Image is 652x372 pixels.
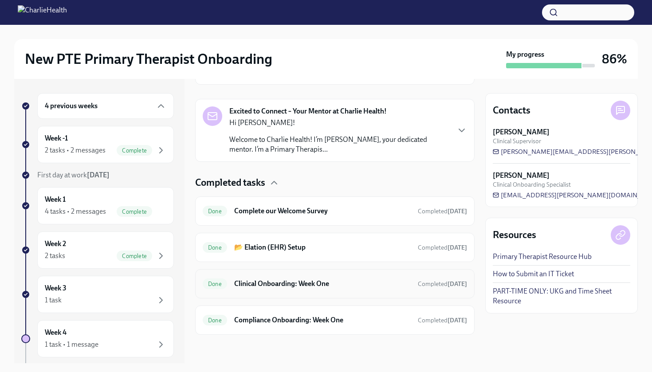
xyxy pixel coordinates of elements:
[493,171,550,180] strong: [PERSON_NAME]
[493,127,550,137] strong: [PERSON_NAME]
[418,243,467,252] span: August 25th, 2025 20:55
[418,280,467,288] span: Completed
[203,277,467,291] a: DoneClinical Onboarding: Week OneCompleted[DATE]
[21,126,174,163] a: Week -12 tasks • 2 messagesComplete
[418,317,467,324] span: Completed
[203,313,467,327] a: DoneCompliance Onboarding: Week OneCompleted[DATE]
[418,244,467,251] span: Completed
[602,51,627,67] h3: 86%
[117,147,152,154] span: Complete
[45,340,98,349] div: 1 task • 1 message
[203,208,227,215] span: Done
[117,208,152,215] span: Complete
[203,244,227,251] span: Done
[45,207,106,216] div: 4 tasks • 2 messages
[229,135,449,154] p: Welcome to Charlie Health! I’m [PERSON_NAME], your dedicated mentor. I’m a Primary Therapis...
[87,171,110,179] strong: [DATE]
[25,50,272,68] h2: New PTE Primary Therapist Onboarding
[493,137,541,145] span: Clinical Supervisor
[506,50,544,59] strong: My progress
[203,317,227,324] span: Done
[45,295,62,305] div: 1 task
[203,204,467,218] a: DoneComplete our Welcome SurveyCompleted[DATE]
[21,320,174,357] a: Week 41 task • 1 message
[448,244,467,251] strong: [DATE]
[21,276,174,313] a: Week 31 task
[234,243,411,252] h6: 📂 Elation (EHR) Setup
[45,101,98,111] h6: 4 previous weeks
[493,228,536,242] h4: Resources
[21,187,174,224] a: Week 14 tasks • 2 messagesComplete
[45,251,65,261] div: 2 tasks
[45,195,66,204] h6: Week 1
[229,118,449,128] p: Hi [PERSON_NAME]!
[418,207,467,215] span: August 21st, 2025 21:48
[493,104,530,117] h4: Contacts
[448,280,467,288] strong: [DATE]
[45,133,68,143] h6: Week -1
[117,253,152,259] span: Complete
[418,208,467,215] span: Completed
[203,281,227,287] span: Done
[45,328,67,337] h6: Week 4
[418,280,467,288] span: August 29th, 2025 09:46
[45,283,67,293] h6: Week 3
[493,180,571,189] span: Clinical Onboarding Specialist
[21,231,174,269] a: Week 22 tasksComplete
[448,208,467,215] strong: [DATE]
[37,171,110,179] span: First day at work
[234,279,411,289] h6: Clinical Onboarding: Week One
[493,286,630,306] a: PART-TIME ONLY: UKG and Time Sheet Resource
[37,93,174,119] div: 4 previous weeks
[229,106,387,116] strong: Excited to Connect – Your Mentor at Charlie Health!
[45,239,66,249] h6: Week 2
[195,176,265,189] h4: Completed tasks
[493,269,574,279] a: How to Submit an IT Ticket
[234,315,411,325] h6: Compliance Onboarding: Week One
[418,316,467,325] span: August 27th, 2025 22:06
[203,240,467,255] a: Done📂 Elation (EHR) SetupCompleted[DATE]
[448,317,467,324] strong: [DATE]
[45,145,106,155] div: 2 tasks • 2 messages
[234,206,411,216] h6: Complete our Welcome Survey
[195,176,475,189] div: Completed tasks
[18,5,67,20] img: CharlieHealth
[493,252,592,262] a: Primary Therapist Resource Hub
[21,170,174,180] a: First day at work[DATE]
